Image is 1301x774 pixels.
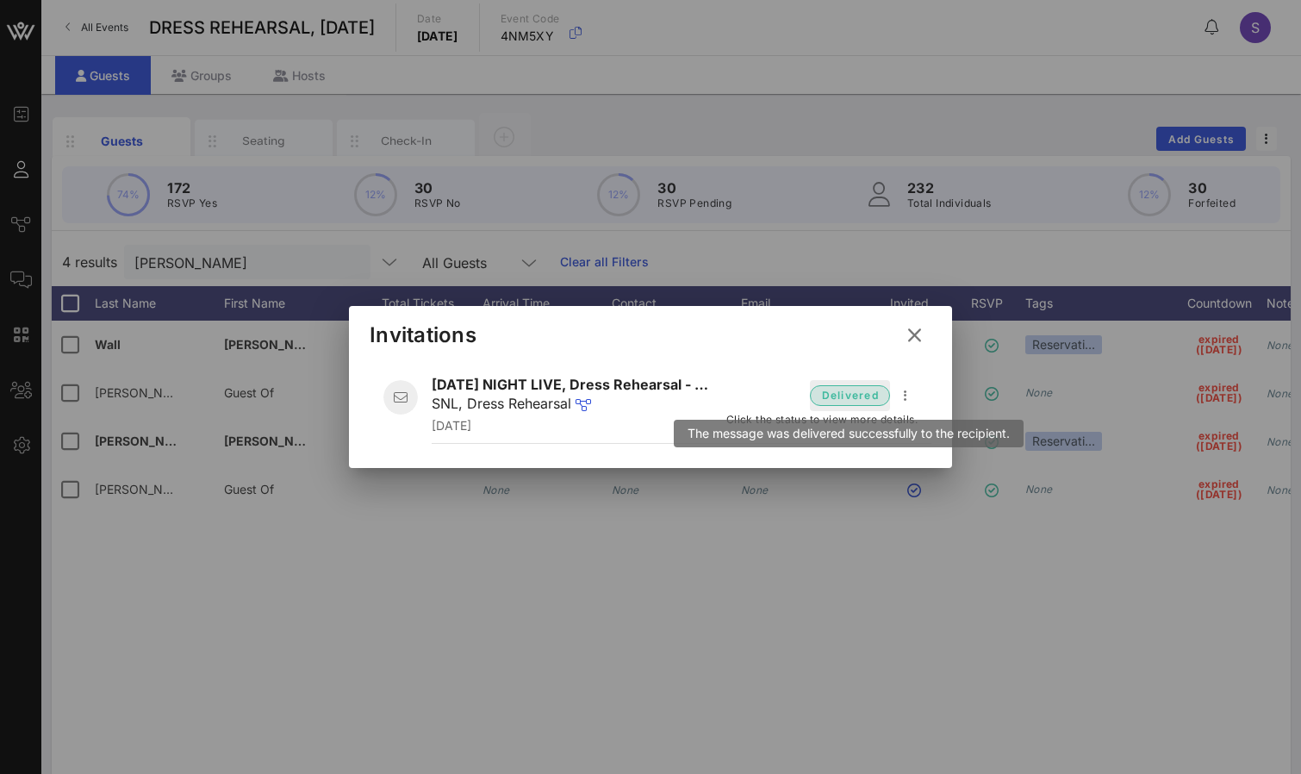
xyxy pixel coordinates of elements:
[432,393,713,417] p: SNL, Dress Rehearsal
[432,419,713,434] div: [DATE]
[821,387,879,404] span: delivered
[370,322,476,348] div: Invitations
[810,380,890,411] button: delivered
[726,411,918,428] span: Click the status to view more details.
[432,377,713,417] div: [DATE] NIGHT LIVE, Dress Rehearsal - [DATE]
